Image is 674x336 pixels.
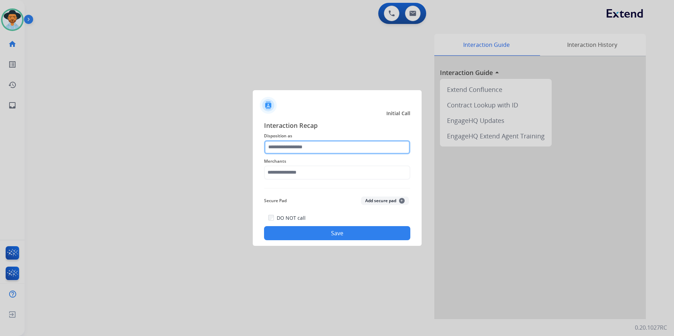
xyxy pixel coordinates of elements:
[264,132,410,140] span: Disposition as
[264,197,287,205] span: Secure Pad
[264,226,410,240] button: Save
[361,197,409,205] button: Add secure pad+
[260,97,277,114] img: contactIcon
[264,120,410,132] span: Interaction Recap
[635,323,667,332] p: 0.20.1027RC
[264,188,410,188] img: contact-recap-line.svg
[386,110,410,117] span: Initial Call
[399,198,405,204] span: +
[277,214,306,222] label: DO NOT call
[264,157,410,166] span: Merchants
